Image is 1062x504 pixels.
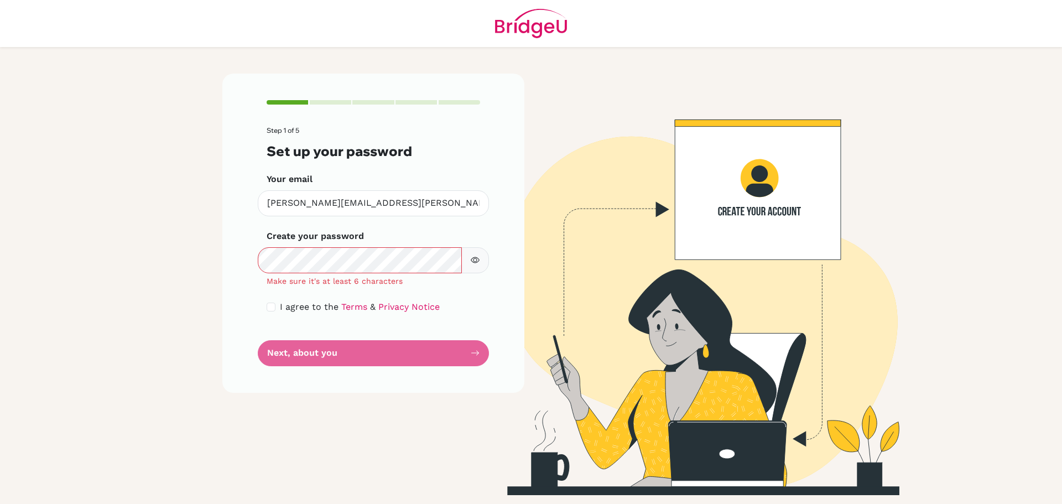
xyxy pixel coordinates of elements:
[373,74,1004,495] img: Create your account
[370,302,376,312] span: &
[341,302,367,312] a: Terms
[258,276,489,287] div: Make sure it's at least 6 characters
[267,230,364,243] label: Create your password
[258,190,489,216] input: Insert your email*
[267,143,480,159] h3: Set up your password
[267,173,313,186] label: Your email
[280,302,339,312] span: I agree to the
[378,302,440,312] a: Privacy Notice
[267,126,299,134] span: Step 1 of 5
